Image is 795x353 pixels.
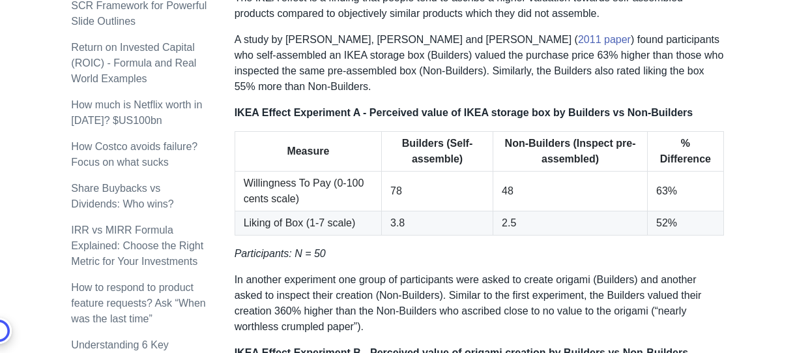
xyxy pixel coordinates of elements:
td: Liking of Box (1-7 scale) [235,211,381,236]
a: How to respond to product feature requests? Ask “When was the last time” [71,282,205,324]
td: 2.5 [493,211,648,236]
td: Willingness To Pay (0-100 cents scale) [235,172,381,211]
th: % Difference [648,132,724,172]
a: Share Buybacks vs Dividends: Who wins? [71,183,173,209]
a: How Costco avoids failure? Focus on what sucks [71,141,197,168]
td: 63% [648,172,724,211]
a: Return on Invested Capital (ROIC) - Formula and Real World Examples [71,42,196,84]
th: Builders (Self-assemble) [382,132,493,172]
p: A study by [PERSON_NAME], [PERSON_NAME] and [PERSON_NAME] ( ) found participants who self-assembl... [235,32,724,95]
p: In another experiment one group of participants were asked to create origami (Builders) and anoth... [235,272,724,335]
th: Non-Builders (Inspect pre-assembled) [493,132,648,172]
a: How much is Netflix worth in [DATE]? $US100bn [71,99,202,126]
td: 48 [493,172,648,211]
a: IRR vs MIRR Formula Explained: Choose the Right Metric for Your Investments [71,224,203,267]
a: 2011 paper [578,34,631,45]
td: 78 [382,172,493,211]
th: Measure [235,132,381,172]
strong: IKEA Effect Experiment A - Perceived value of IKEA storage box by Builders vs Non-Builders [235,107,693,118]
td: 3.8 [382,211,493,236]
td: 52% [648,211,724,236]
em: Participants: N = 50 [235,248,326,259]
